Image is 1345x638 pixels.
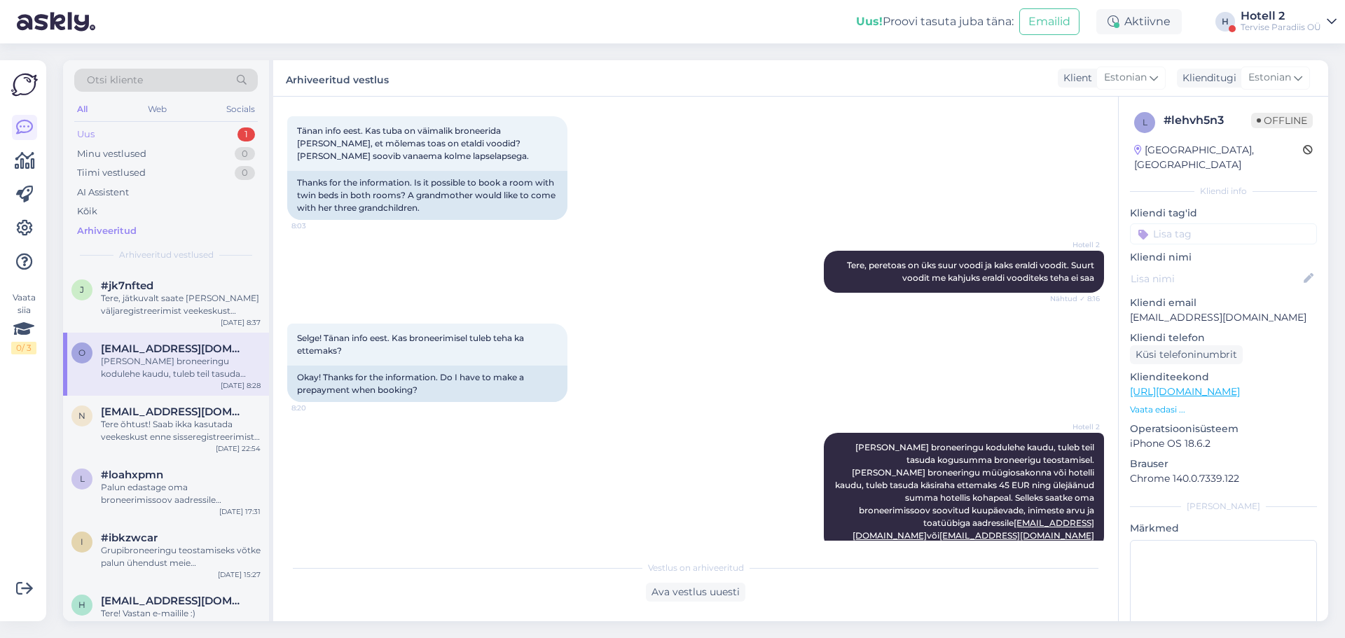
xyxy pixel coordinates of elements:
div: Arhiveeritud [77,224,137,238]
div: [DATE] 12:30 [217,620,261,630]
div: Tere! Vastan e-mailile :) [101,607,261,620]
div: Tere, jätkuvalt saate [PERSON_NAME] väljaregistreerimist veekeskust külastada 3h (ainult veekesku... [101,292,261,317]
span: j [80,284,84,295]
div: Vaata siia [11,291,36,354]
span: natalijagrinuk@gmail.com [101,405,247,418]
a: [EMAIL_ADDRESS][DOMAIN_NAME] [939,530,1094,541]
span: #ibkzwcar [101,532,158,544]
div: [DATE] 8:37 [221,317,261,328]
input: Lisa nimi [1131,271,1301,286]
span: Estonian [1104,70,1147,85]
p: Operatsioonisüsteem [1130,422,1317,436]
p: Chrome 140.0.7339.122 [1130,471,1317,486]
span: ornkristi@gmail.com [101,342,247,355]
div: H [1215,12,1235,32]
span: #jk7nfted [101,279,153,292]
span: l [1143,117,1147,127]
div: AI Assistent [77,186,129,200]
div: Web [145,100,170,118]
p: iPhone OS 18.6.2 [1130,436,1317,451]
div: Aktiivne [1096,9,1182,34]
div: [PERSON_NAME] [1130,500,1317,513]
span: Estonian [1248,70,1291,85]
div: Okay! Thanks for the information. Do I have to make a prepayment when booking? [287,366,567,402]
span: Tere, peretoas on üks suur voodi ja kaks eraldi voodit. Suurt voodit me kahjuks eraldi vooditeks ... [847,260,1096,283]
div: Kõik [77,204,97,219]
div: 0 / 3 [11,342,36,354]
div: [DATE] 22:54 [216,443,261,454]
div: # lehvh5n3 [1164,112,1251,129]
div: Uus [77,127,95,141]
span: o [78,347,85,358]
div: Tere õhtust! Saab ikka kasutada veekeskust enne sisseregistreerimist. Saate veekeskuse käepaelad ... [101,418,261,443]
p: Kliendi email [1130,296,1317,310]
span: Otsi kliente [87,73,143,88]
div: [GEOGRAPHIC_DATA], [GEOGRAPHIC_DATA] [1134,143,1303,172]
div: Proovi tasuta juba täna: [856,13,1014,30]
div: Tiimi vestlused [77,166,146,180]
input: Lisa tag [1130,223,1317,244]
p: Klienditeekond [1130,370,1317,384]
div: 1 [237,127,255,141]
div: Klient [1058,71,1092,85]
div: Tervise Paradiis OÜ [1241,22,1321,33]
div: Socials [223,100,258,118]
p: Kliendi tag'id [1130,206,1317,221]
div: [DATE] 17:31 [219,506,261,517]
span: l [80,473,85,484]
span: 8:20 [291,403,344,413]
p: [EMAIL_ADDRESS][DOMAIN_NAME] [1130,310,1317,325]
p: Vaata edasi ... [1130,403,1317,416]
span: hanne.katajamaki@gmail.com [101,595,247,607]
span: h [78,599,85,610]
button: Emailid [1019,8,1080,35]
label: Arhiveeritud vestlus [286,69,389,88]
span: [PERSON_NAME] broneeringu kodulehe kaudu, tuleb teil tasuda kogusumma broneerigu teostamisel. [PE... [835,442,1096,541]
span: 8:03 [291,221,344,231]
img: Askly Logo [11,71,38,98]
div: [DATE] 15:27 [218,569,261,580]
div: Grupibroneeringu teostamiseks võtke palun ühendust meie müügiosakonnaga [EMAIL_ADDRESS][DOMAIN_NAME] [101,544,261,569]
div: Ava vestlus uuesti [646,583,745,602]
div: Küsi telefoninumbrit [1130,345,1243,364]
div: 0 [235,147,255,161]
span: Tänan info eest. Kas tuba on väimalik broneerida [PERSON_NAME], et mõlemas toas on etaldi voodid?... [297,125,529,161]
span: Arhiveeritud vestlused [119,249,214,261]
a: Hotell 2Tervise Paradiis OÜ [1241,11,1337,33]
div: Thanks for the information. Is it possible to book a room with twin beds in both rooms? A grandmo... [287,171,567,220]
p: Brauser [1130,457,1317,471]
div: [PERSON_NAME] broneeringu kodulehe kaudu, tuleb teil tasuda kogusumma broneerigu teostamisel. [PE... [101,355,261,380]
div: All [74,100,90,118]
span: Selge! Tänan info eest. Kas broneerimisel tuleb teha ka ettemaks? [297,333,526,356]
div: Klienditugi [1177,71,1236,85]
span: Vestlus on arhiveeritud [648,562,744,574]
div: Kliendi info [1130,185,1317,197]
div: [DATE] 8:28 [221,380,261,391]
span: Hotell 2 [1047,422,1100,432]
span: Nähtud ✓ 8:16 [1047,293,1100,304]
span: #loahxpmn [101,469,163,481]
p: Märkmed [1130,521,1317,536]
span: n [78,410,85,421]
span: i [81,536,83,547]
span: Hotell 2 [1047,240,1100,250]
a: [URL][DOMAIN_NAME] [1130,385,1240,398]
span: Offline [1251,113,1313,128]
div: Palun edastage oma broneerimissoov aadressile [EMAIL_ADDRESS][DOMAIN_NAME] või [EMAIL_ADDRESS][DO... [101,481,261,506]
b: Uus! [856,15,883,28]
div: Hotell 2 [1241,11,1321,22]
p: Kliendi nimi [1130,250,1317,265]
div: 0 [235,166,255,180]
div: Minu vestlused [77,147,146,161]
p: Kliendi telefon [1130,331,1317,345]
